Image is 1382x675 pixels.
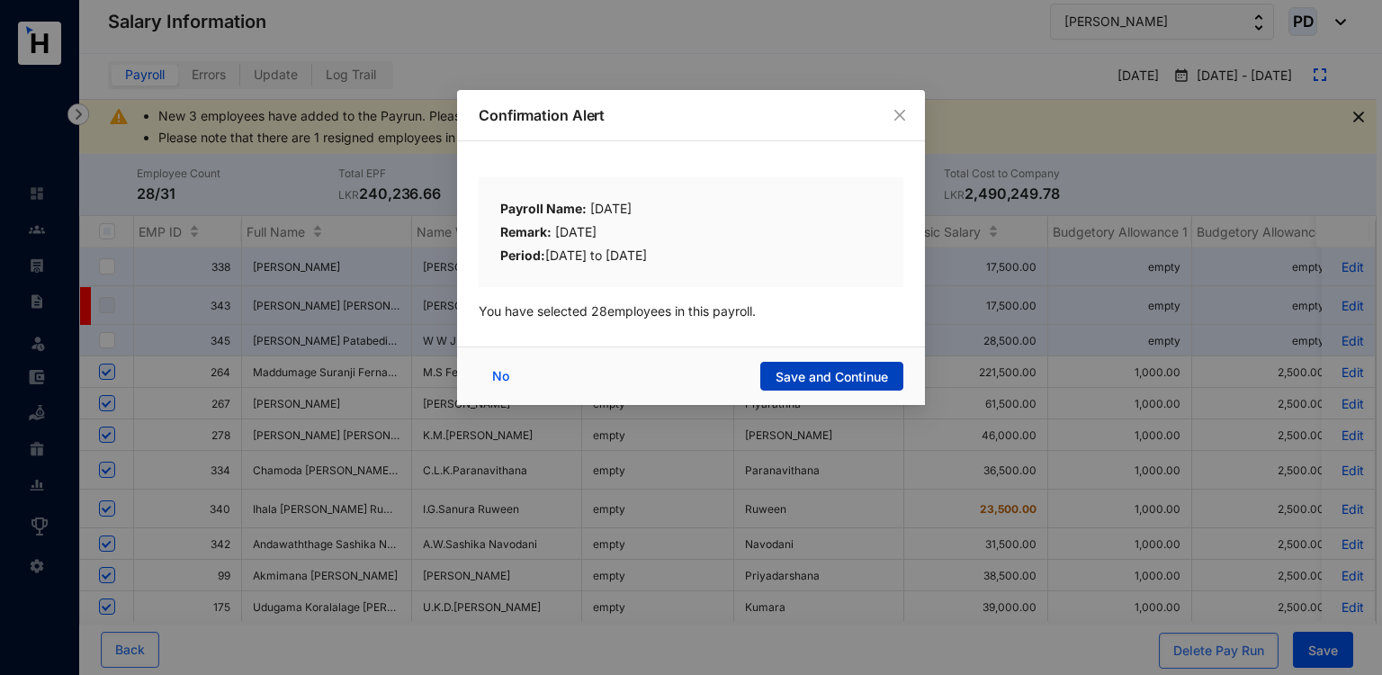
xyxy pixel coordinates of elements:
div: [DATE] to [DATE] [500,246,882,265]
b: Payroll Name: [500,201,587,216]
button: Close [890,105,910,125]
p: Confirmation Alert [479,104,903,126]
button: Save and Continue [760,362,903,391]
span: close [893,108,907,122]
span: You have selected 28 employees in this payroll. [479,303,756,319]
b: Period: [500,247,545,263]
span: No [492,366,509,386]
span: Save and Continue [776,368,888,386]
button: No [479,362,527,391]
div: [DATE] [500,222,882,246]
b: Remark: [500,224,552,239]
div: [DATE] [500,199,882,222]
